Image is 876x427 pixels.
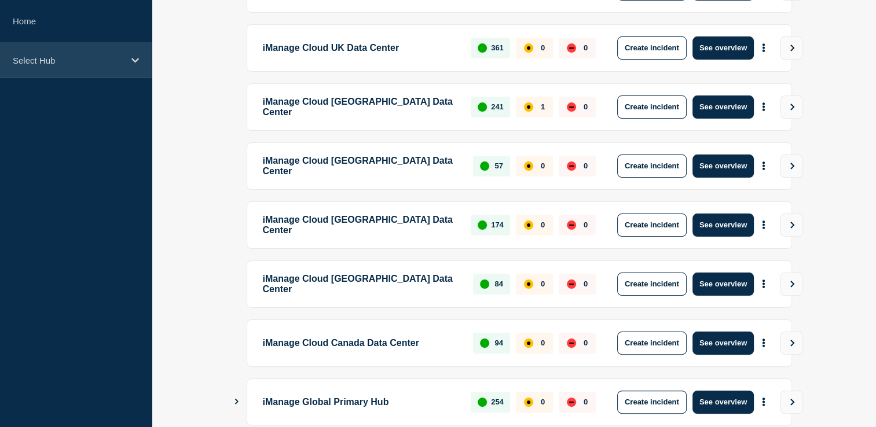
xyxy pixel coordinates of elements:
[584,161,588,170] p: 0
[756,37,771,58] button: More actions
[524,220,533,230] div: affected
[263,332,460,355] p: iManage Cloud Canada Data Center
[780,95,803,119] button: View
[617,95,687,119] button: Create incident
[584,43,588,52] p: 0
[541,220,545,229] p: 0
[584,338,588,347] p: 0
[692,332,754,355] button: See overview
[756,332,771,354] button: More actions
[524,43,533,53] div: affected
[524,161,533,171] div: affected
[478,220,487,230] div: up
[780,332,803,355] button: View
[541,102,545,111] p: 1
[617,332,687,355] button: Create incident
[478,102,487,112] div: up
[541,43,545,52] p: 0
[692,273,754,296] button: See overview
[524,102,533,112] div: affected
[780,213,803,237] button: View
[263,154,460,178] p: iManage Cloud [GEOGRAPHIC_DATA] Data Center
[491,397,504,406] p: 254
[494,338,503,347] p: 94
[584,279,588,288] p: 0
[263,391,458,414] p: iManage Global Primary Hub
[567,43,576,53] div: down
[480,161,489,171] div: up
[480,279,489,289] div: up
[478,43,487,53] div: up
[567,338,576,348] div: down
[263,36,458,60] p: iManage Cloud UK Data Center
[756,96,771,117] button: More actions
[480,338,489,348] div: up
[541,338,545,347] p: 0
[617,391,687,414] button: Create incident
[567,397,576,407] div: down
[692,36,754,60] button: See overview
[541,161,545,170] p: 0
[524,338,533,348] div: affected
[491,43,504,52] p: 361
[756,273,771,295] button: More actions
[567,102,576,112] div: down
[524,279,533,289] div: affected
[234,397,240,406] button: Show Connected Hubs
[780,154,803,178] button: View
[692,95,754,119] button: See overview
[756,214,771,235] button: More actions
[494,161,503,170] p: 57
[567,161,576,171] div: down
[491,102,504,111] p: 241
[692,154,754,178] button: See overview
[13,56,124,65] p: Select Hub
[756,391,771,413] button: More actions
[780,36,803,60] button: View
[263,95,458,119] p: iManage Cloud [GEOGRAPHIC_DATA] Data Center
[491,220,504,229] p: 174
[584,102,588,111] p: 0
[617,36,687,60] button: Create incident
[780,391,803,414] button: View
[263,213,458,237] p: iManage Cloud [GEOGRAPHIC_DATA] Data Center
[584,397,588,406] p: 0
[692,213,754,237] button: See overview
[478,397,487,407] div: up
[263,273,460,296] p: iManage Cloud [GEOGRAPHIC_DATA] Data Center
[567,220,576,230] div: down
[692,391,754,414] button: See overview
[567,279,576,289] div: down
[617,154,687,178] button: Create incident
[541,397,545,406] p: 0
[617,213,687,237] button: Create incident
[617,273,687,296] button: Create incident
[524,397,533,407] div: affected
[541,279,545,288] p: 0
[780,273,803,296] button: View
[756,155,771,176] button: More actions
[494,279,503,288] p: 84
[584,220,588,229] p: 0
